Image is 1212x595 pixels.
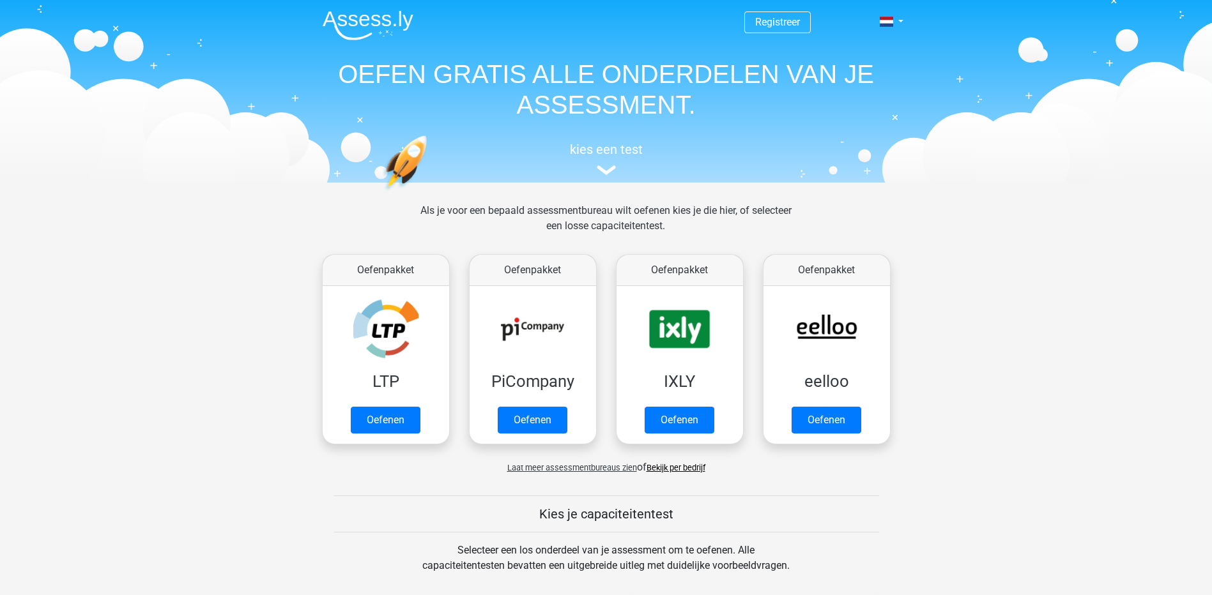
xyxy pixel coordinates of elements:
[312,59,900,120] h1: OEFEN GRATIS ALLE ONDERDELEN VAN JE ASSESSMENT.
[645,407,714,433] a: Oefenen
[498,407,567,433] a: Oefenen
[507,463,637,472] span: Laat meer assessmentbureaus zien
[312,142,900,176] a: kies een test
[312,449,900,475] div: of
[410,543,802,589] div: Selecteer een los onderdeel van je assessment om te oefenen. Alle capaciteitentesten bevatten een...
[312,142,900,157] h5: kies een test
[351,407,420,433] a: Oefenen
[597,165,616,175] img: assessment
[647,463,705,472] a: Bekijk per bedrijf
[792,407,861,433] a: Oefenen
[410,203,802,249] div: Als je voor een bepaald assessmentbureau wilt oefenen kies je die hier, of selecteer een losse ca...
[755,16,800,28] a: Registreer
[383,135,477,251] img: oefenen
[334,506,879,522] h5: Kies je capaciteitentest
[323,10,413,40] img: Assessly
